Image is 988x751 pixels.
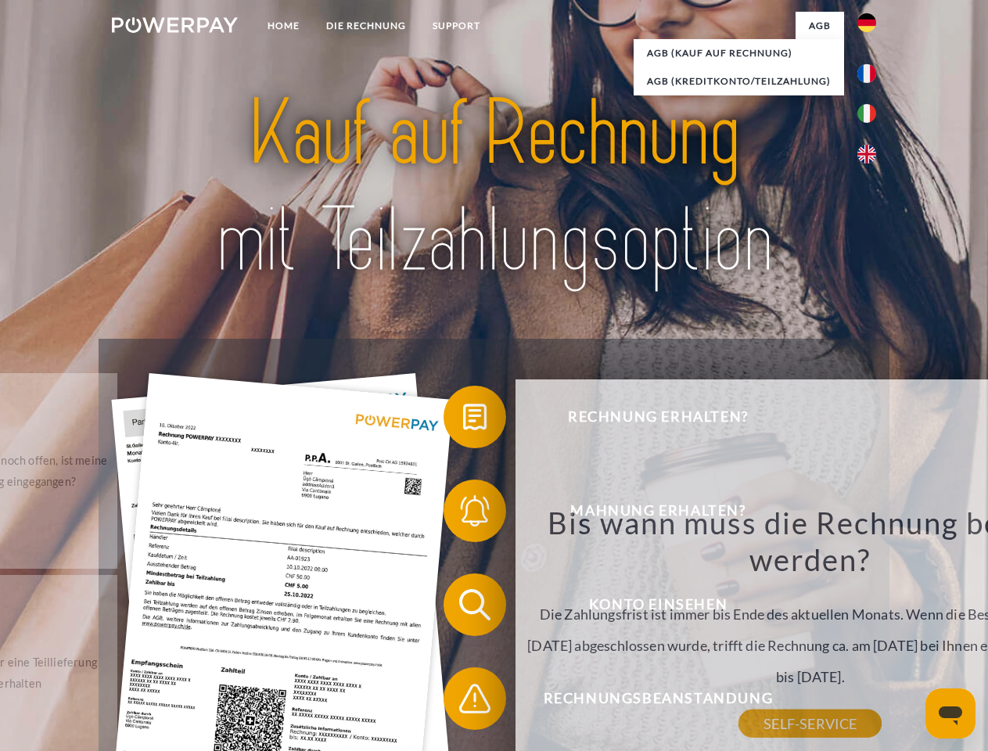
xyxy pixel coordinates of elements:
img: fr [857,64,876,83]
img: qb_search.svg [455,585,494,624]
img: qb_bill.svg [455,397,494,437]
img: title-powerpay_de.svg [149,75,839,300]
a: SELF-SERVICE [738,710,882,738]
img: it [857,104,876,123]
img: en [857,145,876,163]
button: Konto einsehen [444,573,850,636]
img: logo-powerpay-white.svg [112,17,238,33]
a: AGB (Kreditkonto/Teilzahlung) [634,67,844,95]
a: Home [254,12,313,40]
a: AGB (Kauf auf Rechnung) [634,39,844,67]
img: de [857,13,876,32]
img: qb_warning.svg [455,679,494,718]
button: Rechnungsbeanstandung [444,667,850,730]
a: agb [796,12,844,40]
a: SUPPORT [419,12,494,40]
a: DIE RECHNUNG [313,12,419,40]
img: qb_bell.svg [455,491,494,530]
iframe: Schaltfläche zum Öffnen des Messaging-Fensters [925,688,975,738]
